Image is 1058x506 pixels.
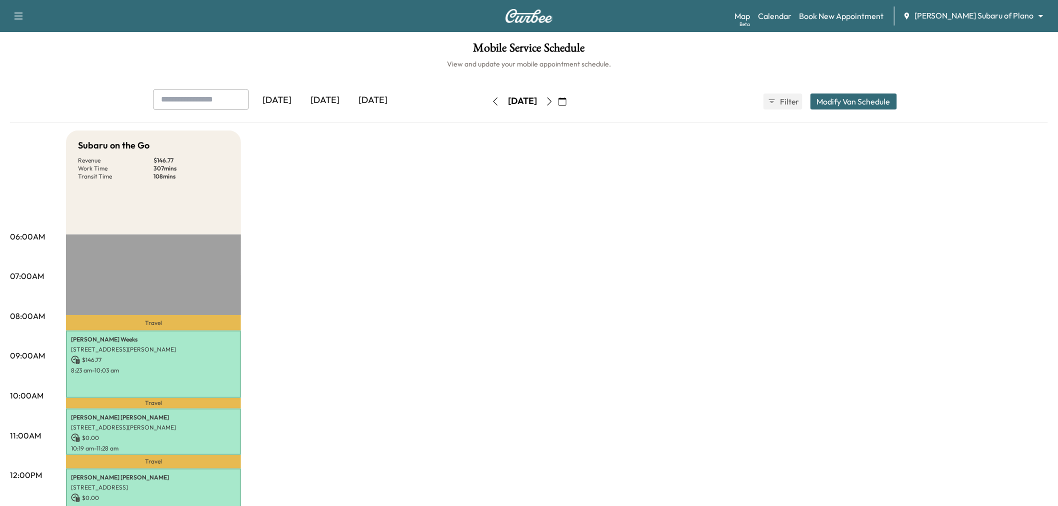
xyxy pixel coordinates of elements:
[10,469,42,481] p: 12:00PM
[71,493,236,502] p: $ 0.00
[758,10,791,22] a: Calendar
[763,93,802,109] button: Filter
[10,230,45,242] p: 06:00AM
[78,138,149,152] h5: Subaru on the Go
[66,315,241,330] p: Travel
[505,9,553,23] img: Curbee Logo
[153,164,229,172] p: 307 mins
[10,270,44,282] p: 07:00AM
[810,93,897,109] button: Modify Van Schedule
[78,172,153,180] p: Transit Time
[10,389,43,401] p: 10:00AM
[915,10,1034,21] span: [PERSON_NAME] Subaru of Plano
[71,423,236,431] p: [STREET_ADDRESS][PERSON_NAME]
[71,345,236,353] p: [STREET_ADDRESS][PERSON_NAME]
[10,429,41,441] p: 11:00AM
[739,20,750,28] div: Beta
[153,156,229,164] p: $ 146.77
[71,444,236,452] p: 10:19 am - 11:28 am
[71,366,236,374] p: 8:23 am - 10:03 am
[799,10,884,22] a: Book New Appointment
[10,42,1048,59] h1: Mobile Service Schedule
[66,455,241,468] p: Travel
[301,89,349,112] div: [DATE]
[78,164,153,172] p: Work Time
[10,349,45,361] p: 09:00AM
[71,433,236,442] p: $ 0.00
[71,335,236,343] p: [PERSON_NAME] Weeks
[71,355,236,364] p: $ 146.77
[349,89,397,112] div: [DATE]
[66,398,241,409] p: Travel
[10,59,1048,69] h6: View and update your mobile appointment schedule.
[253,89,301,112] div: [DATE]
[153,172,229,180] p: 108 mins
[508,95,537,107] div: [DATE]
[71,413,236,421] p: [PERSON_NAME] [PERSON_NAME]
[10,310,45,322] p: 08:00AM
[71,483,236,491] p: [STREET_ADDRESS]
[780,95,798,107] span: Filter
[71,473,236,481] p: [PERSON_NAME] [PERSON_NAME]
[78,156,153,164] p: Revenue
[734,10,750,22] a: MapBeta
